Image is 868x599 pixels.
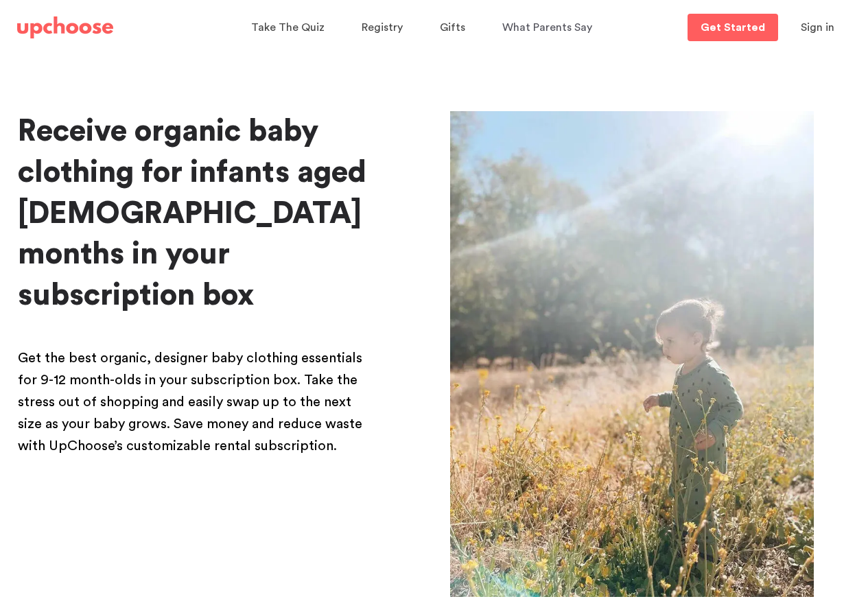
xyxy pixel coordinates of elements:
span: Get the best organic, designer baby clothing essentials for 9-12 month-olds in your subscription ... [18,351,362,453]
span: Take The Quiz [251,22,325,33]
p: Get Started [701,22,765,33]
a: Take The Quiz [251,14,329,41]
span: Registry [362,22,403,33]
a: Gifts [440,14,469,41]
a: UpChoose [17,14,113,42]
img: UpChoose [17,16,113,38]
span: What Parents Say [502,22,592,33]
span: Sign in [801,22,834,33]
button: Sign in [784,14,852,41]
h1: Receive organic baby clothing for infants aged [DEMOGRAPHIC_DATA] months in your subscription box [18,111,372,316]
a: Registry [362,14,407,41]
span: Gifts [440,22,465,33]
a: What Parents Say [502,14,596,41]
a: Get Started [688,14,778,41]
